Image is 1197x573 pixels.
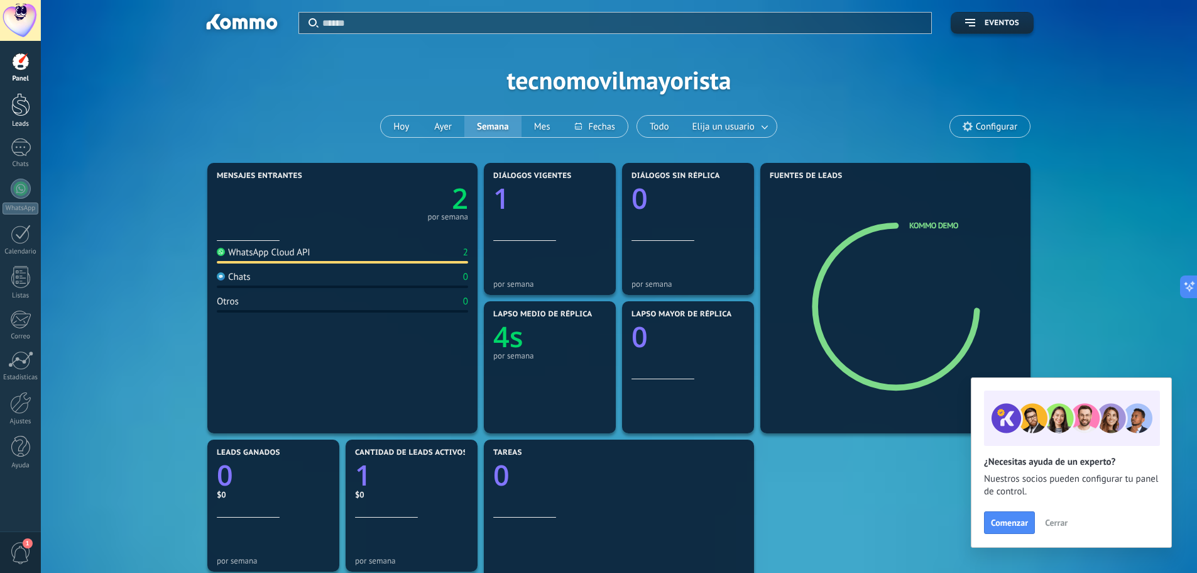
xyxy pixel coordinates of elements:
button: Semana [464,116,522,137]
text: 1 [493,179,510,218]
div: por semana [493,351,606,360]
button: Cerrar [1039,513,1073,532]
span: Lapso mayor de réplica [631,310,731,319]
div: Correo [3,333,39,341]
span: 1 [23,538,33,548]
button: Elija un usuario [682,116,777,137]
text: 4s [493,318,523,356]
button: Fechas [562,116,627,137]
span: Eventos [985,19,1019,28]
span: Comenzar [991,518,1028,527]
a: Kommo Demo [909,220,958,231]
a: 1 [355,456,468,494]
span: Lapso medio de réplica [493,310,593,319]
div: Chats [217,271,251,283]
button: Eventos [951,12,1034,34]
div: por semana [355,556,468,565]
text: 2 [452,179,468,218]
div: Ajustes [3,418,39,426]
span: Fuentes de leads [770,172,843,181]
div: Panel [3,75,39,83]
div: Ayuda [3,462,39,470]
span: Tareas [493,448,522,457]
div: $0 [355,489,468,500]
text: 0 [631,179,648,218]
text: 0 [493,456,510,494]
div: Estadísticas [3,374,39,382]
text: 1 [355,456,371,494]
button: Todo [637,116,682,137]
text: 0 [217,456,233,494]
button: Hoy [381,116,422,137]
div: 2 [463,247,468,259]
img: Chats [217,272,225,281]
span: Configurar [976,121,1017,132]
div: Otros [217,296,239,308]
a: 2 [342,179,468,218]
a: 0 [493,456,745,494]
div: 0 [463,271,468,283]
span: Nuestros socios pueden configurar tu panel de control. [984,473,1159,498]
div: por semana [493,279,606,289]
div: por semana [631,279,745,289]
button: Ayer [422,116,464,137]
text: 0 [631,318,648,356]
a: 0 [217,456,330,494]
span: Cerrar [1045,518,1068,527]
div: Calendario [3,248,39,256]
span: Cantidad de leads activos [355,448,467,457]
div: 0 [463,296,468,308]
img: WhatsApp Cloud API [217,248,225,256]
span: Diálogos sin réplica [631,172,720,181]
div: WhatsApp Cloud API [217,247,310,259]
div: WhatsApp [3,203,38,214]
button: Mes [522,116,563,137]
span: Leads ganados [217,448,280,457]
div: por semana [427,214,468,220]
h2: ¿Necesitas ayuda de un experto? [984,456,1159,468]
div: por semana [217,556,330,565]
span: Mensajes entrantes [217,172,302,181]
span: Diálogos vigentes [493,172,572,181]
span: Elija un usuario [690,118,757,135]
button: Comenzar [984,511,1035,534]
div: Chats [3,160,39,169]
div: $0 [217,489,330,500]
div: Listas [3,292,39,300]
div: Leads [3,120,39,128]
